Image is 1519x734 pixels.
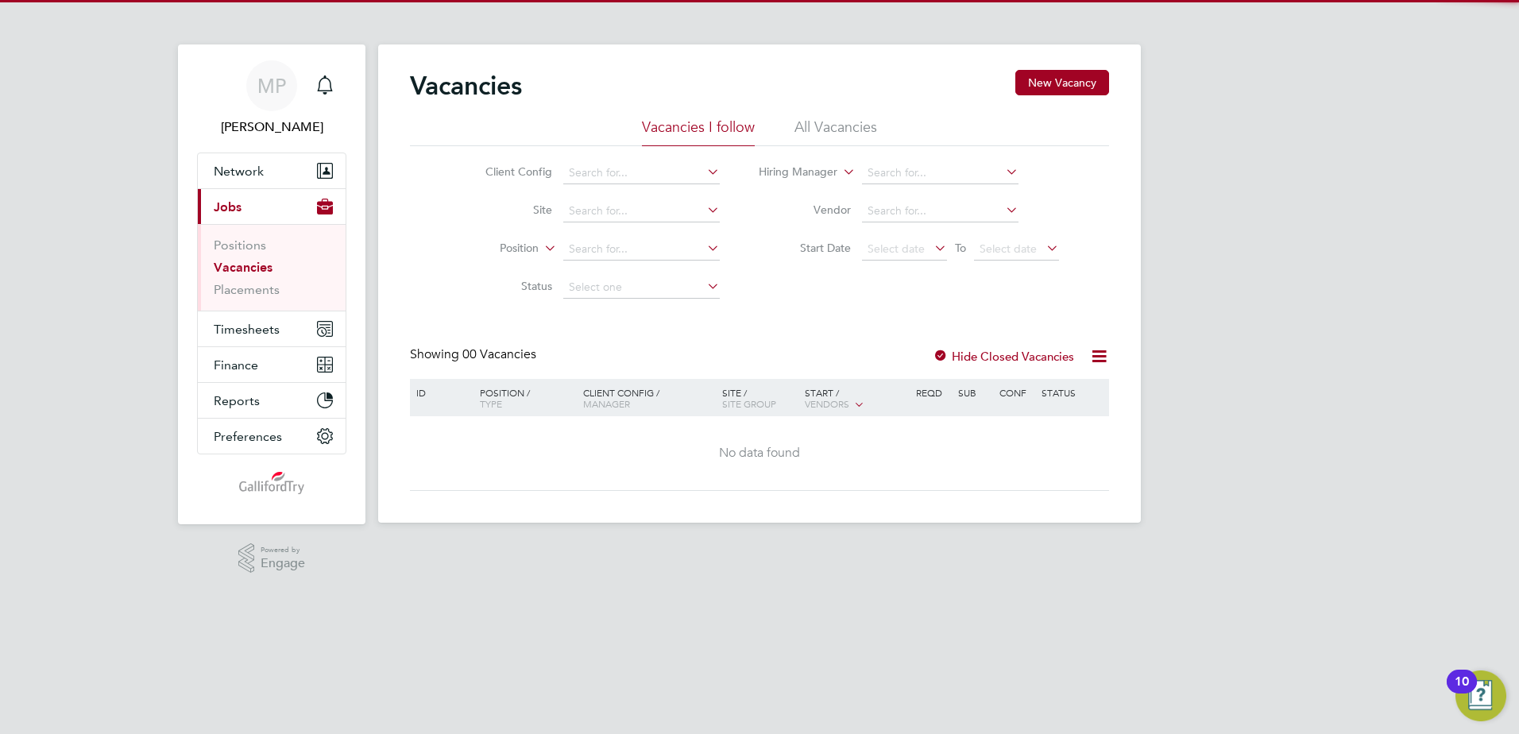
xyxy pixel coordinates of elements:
label: Start Date [759,241,851,255]
h2: Vacancies [410,70,522,102]
div: Status [1038,379,1107,406]
span: Finance [214,357,258,373]
span: Vendors [805,397,849,410]
span: Mark Pendergast [197,118,346,137]
li: All Vacancies [794,118,877,146]
label: Vendor [759,203,851,217]
span: Reports [214,393,260,408]
span: 00 Vacancies [462,346,536,362]
span: Jobs [214,199,242,214]
div: Client Config / [579,379,718,417]
span: Site Group [722,397,776,410]
span: Network [214,164,264,179]
button: Preferences [198,419,346,454]
li: Vacancies I follow [642,118,755,146]
input: Search for... [563,238,720,261]
div: Start / [801,379,912,419]
input: Search for... [862,162,1018,184]
div: Showing [410,346,539,363]
span: Powered by [261,543,305,557]
label: Hiring Manager [746,164,837,180]
div: No data found [412,445,1107,462]
span: Manager [583,397,630,410]
span: Engage [261,557,305,570]
label: Site [461,203,552,217]
a: MP[PERSON_NAME] [197,60,346,137]
a: Positions [214,238,266,253]
a: Go to home page [197,470,346,496]
button: Jobs [198,189,346,224]
button: Finance [198,347,346,382]
span: To [950,238,971,258]
input: Select one [563,276,720,299]
span: MP [257,75,286,96]
input: Search for... [563,162,720,184]
button: Timesheets [198,311,346,346]
span: Type [480,397,502,410]
label: Hide Closed Vacancies [933,349,1074,364]
a: Vacancies [214,260,272,275]
div: Position / [468,379,579,417]
div: Site / [718,379,802,417]
label: Position [447,241,539,257]
input: Search for... [563,200,720,222]
a: Powered byEngage [238,543,306,574]
div: Jobs [198,224,346,311]
nav: Main navigation [178,44,365,524]
img: gallifordtry-logo-retina.png [239,470,305,496]
button: New Vacancy [1015,70,1109,95]
label: Status [461,279,552,293]
span: Select date [868,241,925,256]
div: Reqd [912,379,953,406]
span: Timesheets [214,322,280,337]
input: Search for... [862,200,1018,222]
a: Placements [214,282,280,297]
button: Open Resource Center, 10 new notifications [1455,670,1506,721]
div: ID [412,379,468,406]
button: Reports [198,383,346,418]
div: 10 [1455,682,1469,702]
button: Network [198,153,346,188]
span: Preferences [214,429,282,444]
span: Select date [980,241,1037,256]
div: Sub [954,379,995,406]
label: Client Config [461,164,552,179]
div: Conf [995,379,1037,406]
